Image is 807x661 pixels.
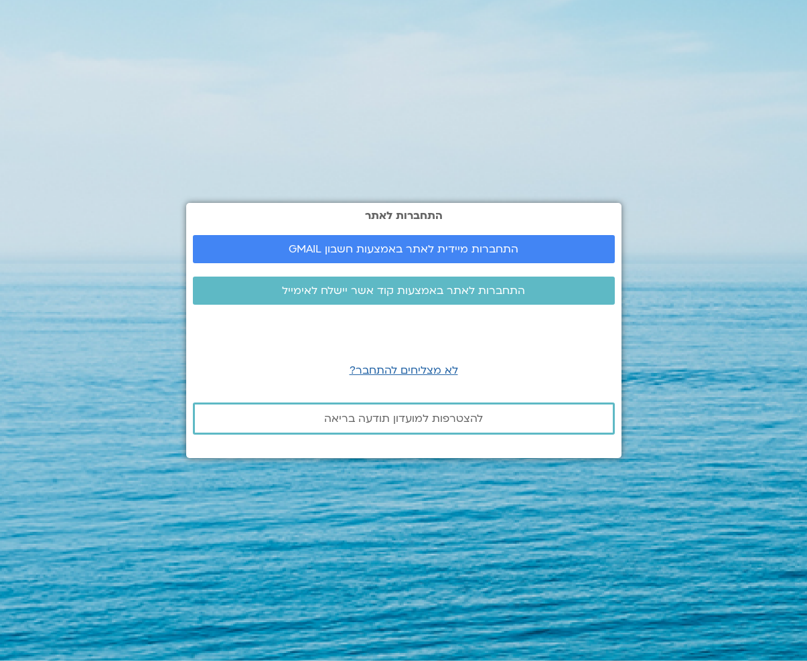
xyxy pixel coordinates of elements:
[193,277,615,305] a: התחברות לאתר באמצעות קוד אשר יישלח לאימייל
[350,363,458,378] a: לא מצליחים להתחבר?
[289,243,518,255] span: התחברות מיידית לאתר באמצעות חשבון GMAIL
[282,285,525,297] span: התחברות לאתר באמצעות קוד אשר יישלח לאימייל
[324,413,483,425] span: להצטרפות למועדון תודעה בריאה
[193,402,615,435] a: להצטרפות למועדון תודעה בריאה
[193,210,615,222] h2: התחברות לאתר
[193,235,615,263] a: התחברות מיידית לאתר באמצעות חשבון GMAIL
